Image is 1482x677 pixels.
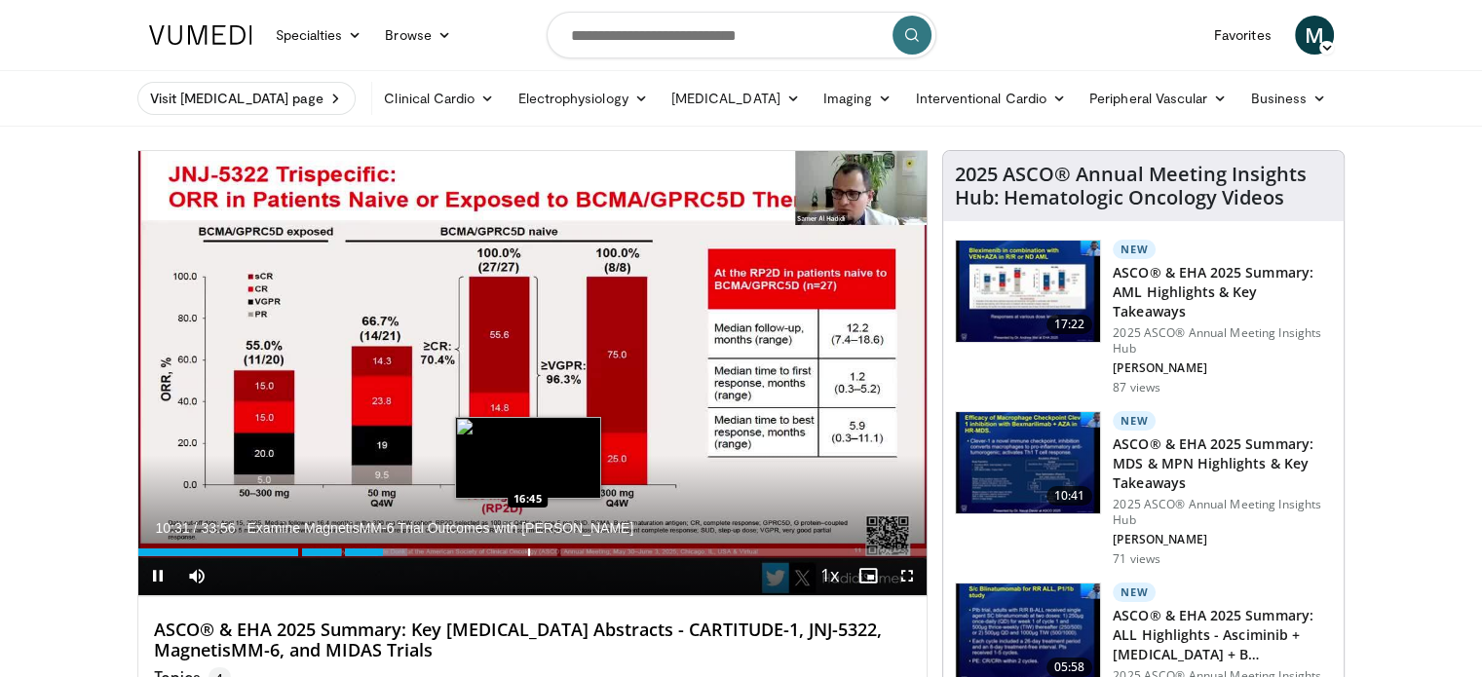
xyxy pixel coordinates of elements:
[264,16,374,55] a: Specialties
[1113,583,1156,602] p: New
[373,16,463,55] a: Browse
[1113,497,1332,528] p: 2025 ASCO® Annual Meeting Insights Hub
[956,412,1100,513] img: 2f5b009d-0417-48b3-920b-0948148e56d9.150x105_q85_crop-smart_upscale.jpg
[1046,315,1093,334] span: 17:22
[194,520,198,536] span: /
[1238,79,1338,118] a: Business
[1113,325,1332,357] p: 2025 ASCO® Annual Meeting Insights Hub
[138,548,928,556] div: Progress Bar
[1113,606,1332,664] h3: ASCO® & EHA 2025 Summary: ALL Highlights - Asciminib + [MEDICAL_DATA] + B…
[1113,411,1156,431] p: New
[247,519,633,537] span: Examine MagnetisMM-6 Trial Outcomes with [PERSON_NAME]
[372,79,506,118] a: Clinical Cardio
[201,520,235,536] span: 33:56
[138,556,177,595] button: Pause
[455,417,601,499] img: image.jpeg
[506,79,659,118] a: Electrophysiology
[955,240,1332,395] a: 17:22 New ASCO® & EHA 2025 Summary: AML Highlights & Key Takeaways 2025 ASCO® Annual Meeting Insi...
[156,520,190,536] span: 10:31
[1113,240,1156,259] p: New
[810,556,849,595] button: Playback Rate
[177,556,216,595] button: Mute
[955,411,1332,567] a: 10:41 New ASCO® & EHA 2025 Summary: MDS & MPN Highlights & Key Takeaways 2025 ASCO® Annual Meetin...
[888,556,927,595] button: Fullscreen
[1113,380,1160,395] p: 87 views
[849,556,888,595] button: Enable picture-in-picture mode
[1113,360,1332,376] p: [PERSON_NAME]
[812,79,904,118] a: Imaging
[138,151,928,596] video-js: Video Player
[903,79,1078,118] a: Interventional Cardio
[1113,532,1332,547] p: [PERSON_NAME]
[1113,263,1332,321] h3: ASCO® & EHA 2025 Summary: AML Highlights & Key Takeaways
[137,82,357,115] a: Visit [MEDICAL_DATA] page
[956,241,1100,342] img: 6536c2ee-c2b9-41d3-bedc-0011f70364f3.150x105_q85_crop-smart_upscale.jpg
[660,79,812,118] a: [MEDICAL_DATA]
[1046,658,1093,677] span: 05:58
[955,163,1332,209] h4: 2025 ASCO® Annual Meeting Insights Hub: Hematologic Oncology Videos
[547,12,936,58] input: Search topics, interventions
[149,25,252,45] img: VuMedi Logo
[1202,16,1283,55] a: Favorites
[154,620,912,661] h4: ASCO® & EHA 2025 Summary: Key [MEDICAL_DATA] Abstracts - CARTITUDE-1, JNJ-5322, MagnetisMM-6, and...
[1046,486,1093,506] span: 10:41
[1113,551,1160,567] p: 71 views
[1078,79,1238,118] a: Peripheral Vascular
[1113,434,1332,493] h3: ASCO® & EHA 2025 Summary: MDS & MPN Highlights & Key Takeaways
[1295,16,1334,55] a: M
